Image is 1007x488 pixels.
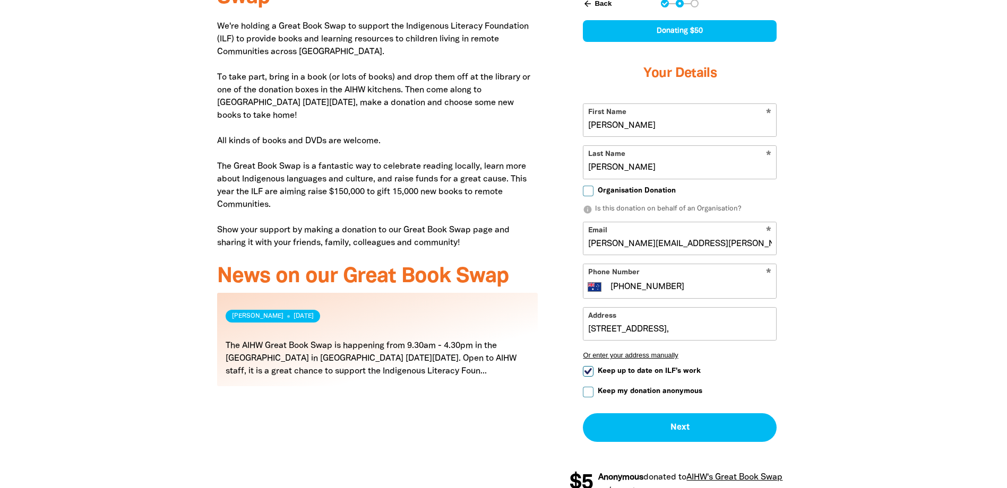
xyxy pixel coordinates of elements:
[217,20,538,249] p: We're holding a Great Book Swap to support the Indigenous Literacy Foundation (ILF) to provide bo...
[583,351,777,359] button: Or enter your address manually
[217,265,538,289] h3: News on our Great Book Swap
[598,366,701,376] span: Keep up to date on ILF's work
[217,293,538,399] div: Paginated content
[598,386,702,396] span: Keep my donation anonymous
[667,474,763,481] a: AIHW's Great Book Swap
[579,474,624,481] em: Anonymous
[583,186,593,196] input: Organisation Donation
[583,53,777,95] h3: Your Details
[583,413,777,442] button: Next
[598,186,676,196] span: Organisation Donation
[583,387,593,397] input: Keep my donation anonymous
[583,20,777,42] div: Donating $50
[624,474,667,481] span: donated to
[766,268,771,278] i: Required
[583,205,592,214] i: info
[583,366,593,377] input: Keep up to date on ILF's work
[583,204,777,215] p: Is this donation on behalf of an Organisation?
